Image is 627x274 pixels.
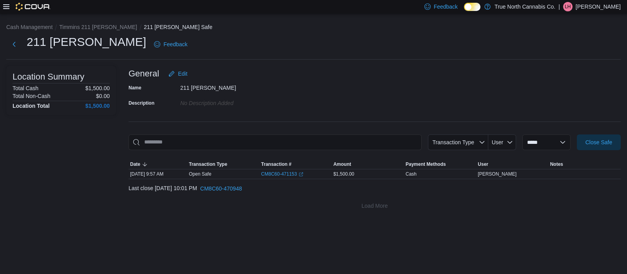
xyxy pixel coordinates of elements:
button: Notes [549,160,621,169]
span: Payment Methods [406,161,446,167]
button: Transaction Type [428,134,488,150]
p: [PERSON_NAME] [576,2,621,11]
input: This is a search bar. As you type, the results lower in the page will automatically filter. [129,134,422,150]
h1: 211 [PERSON_NAME] [27,34,146,50]
span: Feedback [163,40,187,48]
h6: Total Cash [13,85,38,91]
div: Last close [DATE] 10:01 PM [129,181,621,196]
button: Next [6,36,22,52]
h4: Location Total [13,103,50,109]
label: Name [129,85,141,91]
button: Close Safe [577,134,621,150]
p: $1,500.00 [85,85,110,91]
h3: General [129,69,159,78]
button: Transaction # [259,160,332,169]
p: True North Cannabis Co. [495,2,555,11]
a: CM8C60-471153External link [261,171,303,177]
button: Load More [129,198,621,214]
span: [PERSON_NAME] [478,171,516,177]
input: Dark Mode [464,3,480,11]
button: Transaction Type [187,160,259,169]
h4: $1,500.00 [85,103,110,109]
span: Feedback [434,3,458,11]
div: Cash [406,171,417,177]
button: User [476,160,548,169]
span: LH [565,2,571,11]
span: Edit [178,70,187,78]
span: Transaction Type [189,161,227,167]
span: CM8C60-470948 [200,185,242,192]
span: Load More [362,202,388,210]
button: Payment Methods [404,160,476,169]
button: Timmins 211 [PERSON_NAME] [59,24,137,30]
span: Notes [550,161,563,167]
span: $1,500.00 [333,171,354,177]
a: Feedback [151,36,190,52]
span: Amount [333,161,351,167]
p: | [558,2,560,11]
button: 211 [PERSON_NAME] Safe [144,24,212,30]
div: 211 [PERSON_NAME] [180,82,285,91]
svg: External link [299,172,303,177]
button: Date [129,160,187,169]
h6: Total Non-Cash [13,93,51,99]
span: User [492,139,504,145]
div: No Description added [180,97,285,106]
span: Close Safe [585,138,612,146]
button: Edit [165,66,190,82]
button: CM8C60-470948 [197,181,245,196]
div: [DATE] 9:57 AM [129,169,187,179]
button: User [488,134,516,150]
span: Transaction Type [432,139,474,145]
button: Cash Management [6,24,53,30]
span: Transaction # [261,161,291,167]
div: Landon Hayes [563,2,573,11]
nav: An example of EuiBreadcrumbs [6,23,621,33]
img: Cova [16,3,51,11]
span: User [478,161,488,167]
span: Date [130,161,140,167]
button: Amount [332,160,404,169]
label: Description [129,100,154,106]
p: Open Safe [189,171,211,177]
h3: Location Summary [13,72,84,82]
p: $0.00 [96,93,110,99]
